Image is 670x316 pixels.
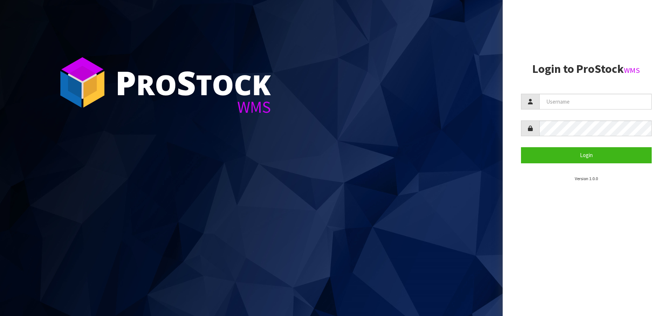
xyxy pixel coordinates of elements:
small: WMS [624,66,640,75]
button: Login [521,147,652,163]
div: WMS [115,99,271,115]
input: Username [539,94,652,109]
img: ProStock Cube [55,55,110,110]
span: S [177,60,196,105]
span: P [115,60,136,105]
small: Version 1.0.0 [575,176,598,181]
div: ro tock [115,66,271,99]
h2: Login to ProStock [521,63,652,75]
